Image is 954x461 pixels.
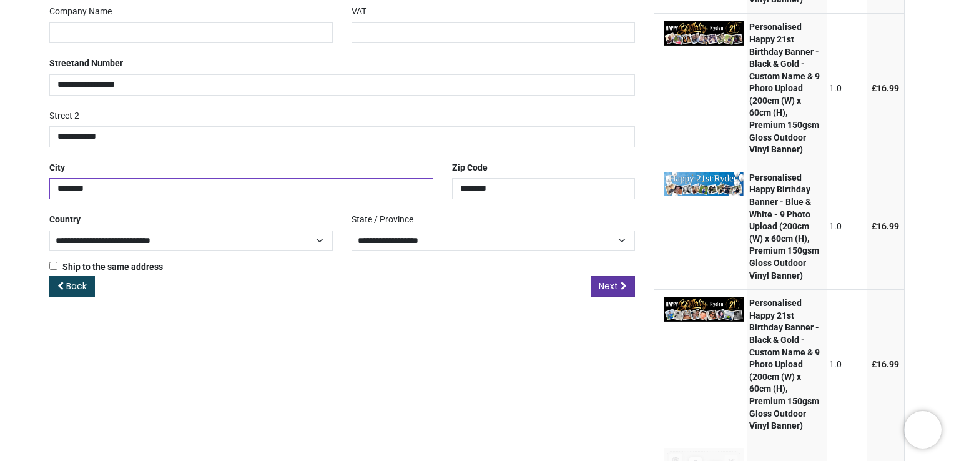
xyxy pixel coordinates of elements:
[829,221,863,233] div: 1.0
[749,298,820,430] strong: Personalised Happy 21st Birthday Banner - Black & Gold - Custom Name & 9 Photo Upload (200cm (W) ...
[877,221,899,231] span: 16.99
[74,58,123,68] span: and Number
[872,221,899,231] span: £
[664,21,744,46] img: IAAAAGSURBVAMAYm1JCqYsEccAAAAASUVORK5CYII=
[749,22,820,154] strong: Personalised Happy 21st Birthday Banner - Black & Gold - Custom Name & 9 Photo Upload (200cm (W) ...
[49,261,163,274] label: Ship to the same address
[599,280,618,292] span: Next
[49,157,65,179] label: City
[49,53,123,74] label: Street
[49,106,79,127] label: Street 2
[749,172,819,280] strong: Personalised Happy Birthday Banner - Blue & White - 9 Photo Upload (200cm (W) x 60cm (H), Premium...
[352,209,413,230] label: State / Province
[664,172,744,196] img: +Z6NggAAAABklEQVQDANvETXIqTUoyAAAAAElFTkSuQmCC
[49,262,57,270] input: Ship to the same address
[49,209,81,230] label: Country
[829,359,863,371] div: 1.0
[829,82,863,95] div: 1.0
[352,1,366,22] label: VAT
[872,359,899,369] span: £
[49,1,112,22] label: Company Name
[877,83,899,93] span: 16.99
[49,276,95,297] a: Back
[872,83,899,93] span: £
[66,280,87,292] span: Back
[904,411,942,449] iframe: Brevo live chat
[452,157,488,179] label: Zip Code
[664,297,744,322] img: Xt1Z5AAAABklEQVQDAOK1CnZKCOKlAAAAAElFTkSuQmCC
[591,276,635,297] a: Next
[877,359,899,369] span: 16.99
